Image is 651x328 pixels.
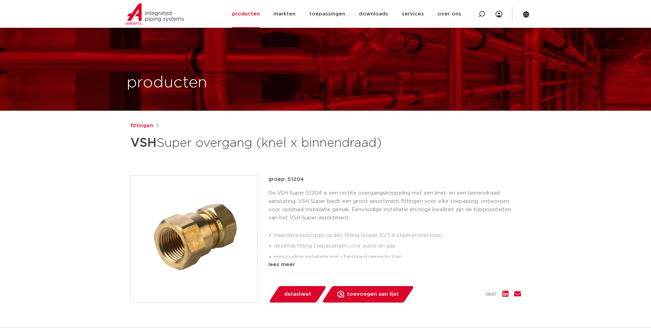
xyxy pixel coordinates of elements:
div: lees meer [268,261,521,269]
span: datasheet [284,289,311,300]
a: fittingen [130,122,153,130]
span: toevoegen aan lijst [347,289,399,300]
li: dezelfde fitting toepassingen voor water en gas [274,241,521,252]
p: De VSH Super S1204 is een rechte overgangskoppeling met een knel- en een binnendraad aansluiting.... [268,189,521,222]
h1: producten [127,72,207,94]
p: groep: S1204 [268,175,521,184]
span: deel: [485,290,497,298]
img: Product Image for VSH Super overgang (knel x binnendraad) [131,176,257,302]
h1: Super overgang (knel x binnendraad) [130,133,388,153]
li: meerdere buistypes op één fitting (koper, RVS & staalverzinkt buis) [274,230,521,241]
li: eenvoudige installatie met standaard gereedschap [274,252,521,263]
strong: VSH [130,137,156,149]
a: datasheet [268,286,327,303]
